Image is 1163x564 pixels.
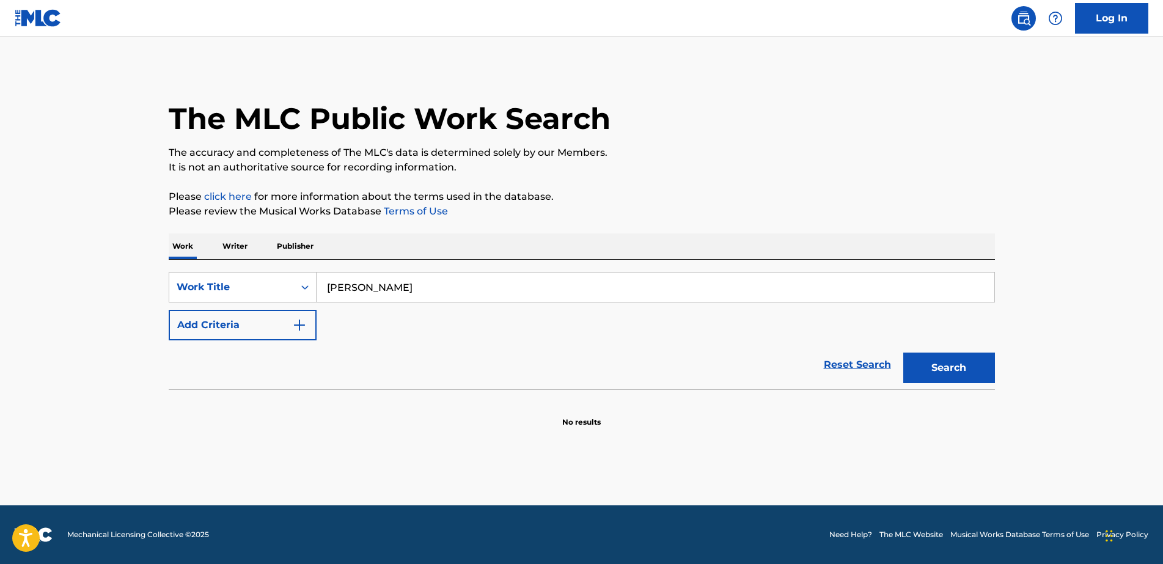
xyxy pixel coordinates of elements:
p: Please review the Musical Works Database [169,204,995,219]
button: Search [903,353,995,383]
a: Musical Works Database Terms of Use [950,529,1089,540]
a: The MLC Website [879,529,943,540]
p: No results [562,402,601,428]
div: Work Title [177,280,287,295]
img: 9d2ae6d4665cec9f34b9.svg [292,318,307,332]
span: Mechanical Licensing Collective © 2025 [67,529,209,540]
img: help [1048,11,1063,26]
p: Writer [219,233,251,259]
img: search [1016,11,1031,26]
a: Public Search [1011,6,1036,31]
form: Search Form [169,272,995,389]
div: Drag [1106,518,1113,554]
img: MLC Logo [15,9,62,27]
iframe: Chat Widget [1102,505,1163,564]
p: The accuracy and completeness of The MLC's data is determined solely by our Members. [169,145,995,160]
a: Privacy Policy [1096,529,1148,540]
p: Publisher [273,233,317,259]
h1: The MLC Public Work Search [169,100,611,137]
p: Please for more information about the terms used in the database. [169,189,995,204]
a: Reset Search [818,351,897,378]
img: logo [15,527,53,542]
a: Log In [1075,3,1148,34]
div: Help [1043,6,1068,31]
p: Work [169,233,197,259]
button: Add Criteria [169,310,317,340]
a: Terms of Use [381,205,448,217]
p: It is not an authoritative source for recording information. [169,160,995,175]
a: click here [204,191,252,202]
a: Need Help? [829,529,872,540]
